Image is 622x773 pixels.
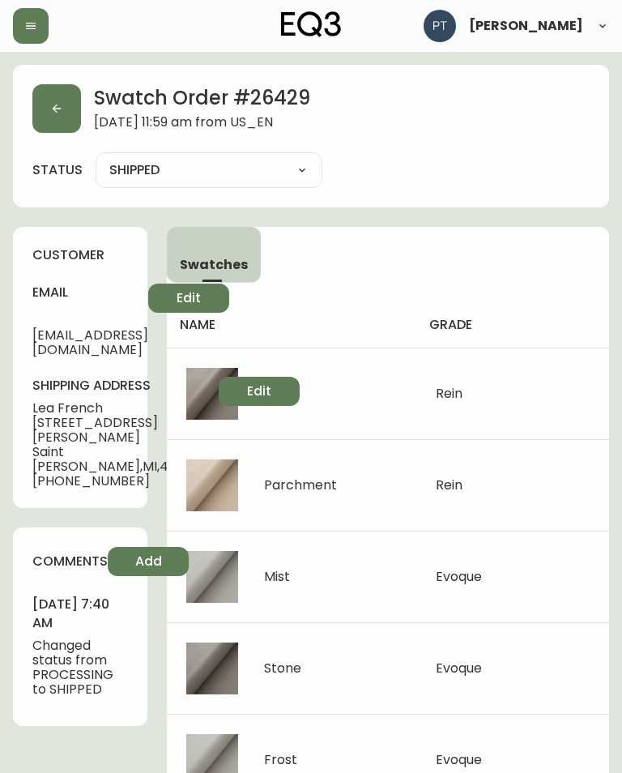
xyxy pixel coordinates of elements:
[32,377,219,395] h4: shipping address
[264,570,290,584] div: Mist
[436,567,482,586] span: Evoque
[180,256,248,273] span: Swatches
[177,289,201,307] span: Edit
[247,382,271,400] span: Edit
[32,161,83,179] label: status
[94,115,310,133] span: [DATE] 11:59 am from US_EN
[32,445,219,474] span: Saint [PERSON_NAME] , MI , 48879 , US
[436,659,482,677] span: Evoque
[32,416,219,445] span: [STREET_ADDRESS][PERSON_NAME]
[264,478,337,493] div: Parchment
[94,84,310,115] h2: Swatch Order # 26429
[264,661,301,676] div: Stone
[281,11,341,37] img: logo
[429,316,596,334] h4: grade
[436,476,462,494] span: Rein
[32,401,219,416] span: Lea French
[219,377,300,406] button: Edit
[186,643,238,694] img: 8363c1ff-3427-4481-bbcf-3dbb33babc07.jpg-thumb.jpg
[424,10,456,42] img: 986dcd8e1aab7847125929f325458823
[135,553,162,570] span: Add
[32,553,108,570] h4: comments
[32,284,148,301] h4: email
[469,19,583,32] span: [PERSON_NAME]
[264,753,297,767] div: Frost
[32,474,219,489] span: [PHONE_NUMBER]
[436,384,462,403] span: Rein
[32,596,128,632] h4: [DATE] 7:40 am
[108,547,189,576] button: Add
[148,284,229,313] button: Edit
[186,459,238,511] img: b59b57b7-ddc1-4e20-b735-f36d1a0fa4b9.jpg-thumb.jpg
[32,246,128,264] h4: customer
[436,750,482,769] span: Evoque
[32,638,128,697] span: Changed status from PROCESSING to SHIPPED
[32,328,148,357] span: [EMAIL_ADDRESS][DOMAIN_NAME]
[186,551,238,603] img: 3d0b81d0-d2dd-4dee-8b41-e6b8ea3b7371.jpg-thumb.jpg
[186,368,238,420] img: 286a0cb8-7f30-4fd0-a454-e72360b7e605.jpg-thumb.jpg
[180,316,403,334] h4: name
